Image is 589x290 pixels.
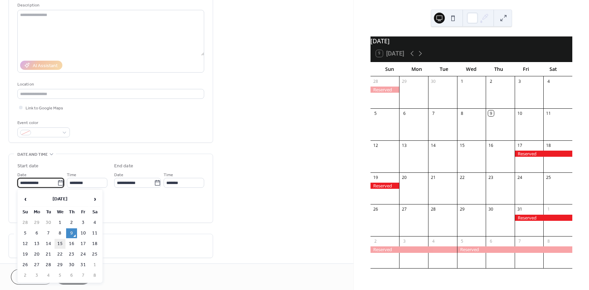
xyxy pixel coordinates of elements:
div: 30 [488,207,494,212]
div: Sun [376,62,403,76]
div: 5 [459,239,465,244]
td: 3 [78,218,89,228]
div: 6 [402,110,407,116]
div: 16 [488,142,494,148]
div: Event color [17,119,69,126]
td: 5 [20,228,31,238]
span: Time [164,171,173,179]
div: 27 [402,207,407,212]
td: 28 [43,260,54,270]
th: Fr [78,207,89,217]
div: 3 [517,78,523,84]
div: Location [17,81,203,88]
span: › [90,192,100,206]
div: Start date [17,163,39,170]
div: [DATE] [371,36,572,45]
span: Date and time [17,151,48,158]
th: Mo [31,207,42,217]
div: 9 [488,110,494,116]
div: 31 [517,207,523,212]
td: 19 [20,249,31,259]
td: 8 [89,271,100,280]
td: 14 [43,239,54,249]
div: 20 [402,174,407,180]
div: 8 [459,110,465,116]
td: 15 [55,239,65,249]
th: Su [20,207,31,217]
div: 2 [488,78,494,84]
div: 1 [459,78,465,84]
span: Date [17,171,27,179]
div: Reserved [371,183,399,189]
div: 1 [546,207,552,212]
td: 29 [55,260,65,270]
div: 5 [373,110,378,116]
div: Thu [485,62,512,76]
td: 21 [43,249,54,259]
td: 4 [89,218,100,228]
div: 23 [488,174,494,180]
th: [DATE] [31,192,89,207]
div: 28 [373,78,378,84]
button: Cancel [11,269,53,285]
div: Tue [431,62,458,76]
td: 7 [43,228,54,238]
td: 7 [78,271,89,280]
div: 30 [431,78,436,84]
div: Wed [458,62,485,76]
div: 7 [517,239,523,244]
div: 8 [546,239,552,244]
div: 13 [402,142,407,148]
th: Tu [43,207,54,217]
div: 25 [546,174,552,180]
td: 1 [89,260,100,270]
div: End date [114,163,133,170]
span: Link to Google Maps [26,105,63,112]
div: Reserved [371,246,457,253]
td: 22 [55,249,65,259]
td: 20 [31,249,42,259]
td: 1 [55,218,65,228]
td: 24 [78,249,89,259]
span: Time [67,171,76,179]
div: 26 [373,207,378,212]
div: 12 [373,142,378,148]
div: 15 [459,142,465,148]
div: Reserved [457,246,572,253]
td: 13 [31,239,42,249]
div: Mon [403,62,431,76]
div: Reserved [371,87,399,93]
div: 22 [459,174,465,180]
th: Th [66,207,77,217]
div: 24 [517,174,523,180]
div: Reserved [515,151,572,157]
div: 28 [431,207,436,212]
div: Description [17,2,203,9]
td: 28 [20,218,31,228]
td: 10 [78,228,89,238]
td: 16 [66,239,77,249]
td: 31 [78,260,89,270]
div: 18 [546,142,552,148]
span: ‹ [20,192,30,206]
td: 8 [55,228,65,238]
div: 7 [431,110,436,116]
div: 4 [546,78,552,84]
td: 2 [20,271,31,280]
div: 29 [402,78,407,84]
div: Fri [512,62,540,76]
div: 29 [459,207,465,212]
span: Date [114,171,123,179]
div: 19 [373,174,378,180]
td: 6 [31,228,42,238]
td: 17 [78,239,89,249]
div: 14 [431,142,436,148]
td: 11 [89,228,100,238]
td: 29 [31,218,42,228]
div: 3 [402,239,407,244]
td: 4 [43,271,54,280]
div: 2 [373,239,378,244]
div: 17 [517,142,523,148]
td: 23 [66,249,77,259]
td: 27 [31,260,42,270]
